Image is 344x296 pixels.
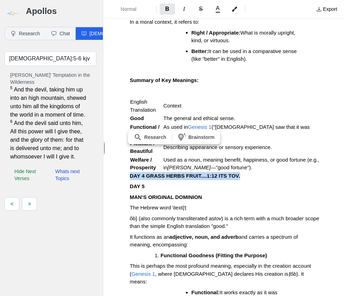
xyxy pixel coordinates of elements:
[165,6,169,12] span: B
[130,173,240,179] strong: DAY 4 GRASS HERBS FRUIT....1:12 ITS TOV.
[191,48,208,54] strong: Better:
[10,72,91,86] p: [PERSON_NAME]' Temptation in the Wilderness
[191,30,297,44] span: What is morally upright, kind, or virtuous.
[22,197,37,210] a: >
[5,6,20,21] img: logo
[130,157,156,171] strong: Welfare / Prosperity
[199,6,203,12] span: S
[309,261,336,288] iframe: Drift Widget Chat Controller
[130,77,199,83] strong: Summary of Key Meanings:
[163,115,235,121] span: The general and ethical sense.
[191,289,220,295] strong: Functional:
[174,132,219,143] button: Brainstorm
[130,99,156,113] span: English Translation
[130,205,187,210] span: The Hebrew word \text{ṭ
[130,19,199,25] span: In a moral context, it refers to:
[176,3,192,15] button: Format Italics
[160,3,175,15] button: Format Bold
[45,27,76,40] button: Chat
[5,27,45,40] button: Research
[163,124,188,130] span: As used in
[163,103,182,109] span: Context
[288,271,296,277] em: ṭôb
[163,144,272,150] span: Describing appearance or sensory experience.
[130,183,145,189] strong: DAY 5
[130,215,215,221] span: ôb} (also commonly transliterated as
[167,164,210,170] em: [PERSON_NAME]
[132,271,155,277] a: Genesis 1
[51,166,91,183] button: Whats next Topics
[130,263,313,277] span: This is perhaps the most profound meaning, especially in the creation account (
[188,124,212,130] a: Genesis 1
[130,194,202,200] strong: MAN’S ORIGINAL DOMINION
[169,234,239,240] strong: adjective, noun, and adverb
[163,124,311,138] span: ("[DEMOGRAPHIC_DATA] saw that it was good").
[211,164,252,170] span: —"good fortune").
[10,86,13,90] sup: 5
[214,215,221,221] em: tov
[121,6,145,13] span: Normal
[163,157,321,171] span: Used as a noun, meaning benefit, happiness, or good fortune (e.g., in
[10,166,48,183] button: Hide Next Verses
[130,215,321,229] span: ) is a rich term with a much broader scope than the simple English translation "good."
[130,115,144,121] strong: Good
[130,124,161,138] strong: Functional / Fitting
[193,3,209,15] button: Format Strikethrough
[10,119,87,161] span: And the devil said unto him, All this power will I give thee, and the glory of them: for that is ...
[130,234,169,240] span: It functions as an
[76,27,150,40] button: [DEMOGRAPHIC_DATA]
[191,30,240,36] strong: Right / Appropriate:
[155,271,288,277] span: , where [DEMOGRAPHIC_DATA] declares His creation is
[312,3,341,15] button: Export
[191,48,298,62] span: It can be used in a comparative sense (like "better" in English).
[108,3,154,15] button: Formatting Options
[129,132,170,143] button: Research
[210,4,225,14] button: A
[5,197,19,210] a: <
[161,252,267,258] strong: Functional Goodness (Fitting the Purpose)
[5,51,96,66] input: e.g. (Mark 1:3-16)
[183,6,185,12] span: I
[216,6,219,11] span: A
[10,119,13,124] sup: 6
[10,86,87,119] span: And the devil, taking him up into an high mountain, shewed unto him all the kingdoms of the world...
[26,6,96,17] h3: Apollos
